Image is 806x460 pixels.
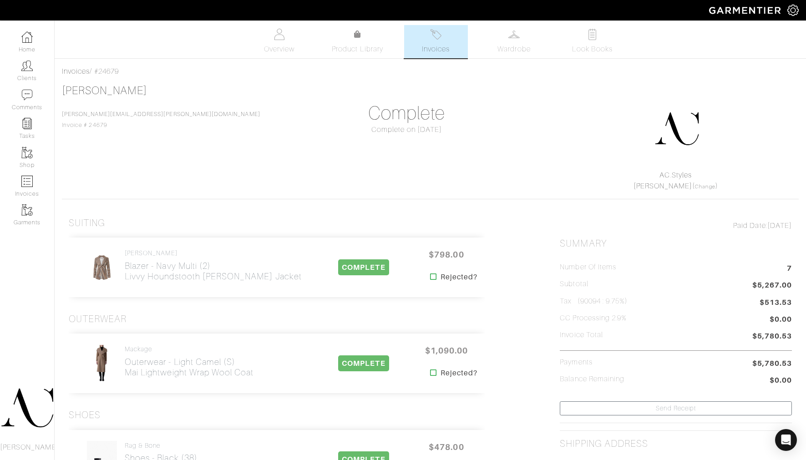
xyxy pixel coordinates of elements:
[422,44,450,55] span: Invoices
[654,106,700,152] img: DupYt8CPKc6sZyAt3svX5Z74.png
[291,124,523,135] div: Complete on [DATE]
[338,259,389,275] span: COMPLETE
[326,29,390,55] a: Product Library
[561,25,624,58] a: Look Books
[560,375,624,384] h5: Balance Remaining
[419,245,474,264] span: $798.00
[770,375,792,387] span: $0.00
[560,220,792,231] div: [DATE]
[69,313,127,325] h3: Outerwear
[587,29,598,40] img: todo-9ac3debb85659649dc8f770b8b6100bb5dab4b48dedcbae339e5042a72dfd3cc.svg
[560,401,792,415] a: Send Receipt
[264,44,294,55] span: Overview
[775,429,797,451] div: Open Intercom Messenger
[21,60,33,71] img: clients-icon-6bae9207a08558b7cb47a8932f037763ab4055f8c8b6bfacd5dc20c3e0201464.png
[560,438,648,450] h2: Shipping Address
[21,147,33,158] img: garments-icon-b7da505a4dc4fd61783c78ac3ca0ef83fa9d6f193b1c9dc38574b1d14d53ca28.png
[705,2,787,18] img: garmentier-logo-header-white-b43fb05a5012e4ada735d5af1a66efaba907eab6374d6393d1fbf88cb4ef424d.png
[560,314,627,323] h5: CC Processing 2.9%
[62,67,90,76] a: Invoices
[338,355,389,371] span: COMPLETE
[62,85,147,96] a: [PERSON_NAME]
[482,25,546,58] a: Wardrobe
[419,341,474,360] span: $1,090.00
[291,102,523,124] h1: Complete
[752,358,792,369] span: $5,780.53
[441,272,477,283] strong: Rejected?
[787,5,799,16] img: gear-icon-white-bd11855cb880d31180b6d7d6211b90ccbf57a29d726f0c71d8c61bd08dd39cc2.png
[441,368,477,379] strong: Rejected?
[86,248,117,287] img: TAMbF7AEZpZFMREswUZ7curi
[560,358,592,367] h5: Payments
[508,29,520,40] img: wardrobe-487a4870c1b7c33e795ec22d11cfc2ed9d08956e64fb3008fe2437562e282088.svg
[659,171,691,179] a: AC.Styles
[733,222,767,230] span: Paid Date:
[695,184,715,189] a: Change
[125,357,254,378] h2: Outerwear - Light Camel (S) Mai Lightweight Wrap Wool Coat
[125,261,302,282] h2: Blazer - Navy Multi (2) Livvy Houndstooth [PERSON_NAME] Jacket
[62,111,260,128] span: Invoice # 24679
[332,44,383,55] span: Product Library
[125,249,302,257] h4: [PERSON_NAME]
[125,345,254,353] h4: Mackage
[560,331,603,339] h5: Invoice Total
[21,118,33,129] img: reminder-icon-8004d30b9f0a5d33ae49ab947aed9ed385cf756f9e5892f1edd6e32f2345188e.png
[69,409,101,421] h3: Shoes
[430,29,441,40] img: orders-27d20c2124de7fd6de4e0e44c1d41de31381a507db9b33961299e4e07d508b8c.svg
[274,29,285,40] img: basicinfo-40fd8af6dae0f16599ec9e87c0ef1c0a1fdea2edbe929e3d69a839185d80c458.svg
[21,89,33,101] img: comment-icon-a0a6a9ef722e966f86d9cbdc48e553b5cf19dbc54f86b18d962a5391bc8f6eb6.png
[560,263,616,272] h5: Number of Items
[560,280,588,288] h5: Subtotal
[248,25,311,58] a: Overview
[787,263,792,275] span: 7
[497,44,530,55] span: Wardrobe
[21,31,33,43] img: dashboard-icon-dbcd8f5a0b271acd01030246c82b418ddd0df26cd7fceb0bd07c9910d44c42f6.png
[770,314,792,326] span: $0.00
[125,442,292,450] h4: rag & bone
[752,280,792,292] span: $5,267.00
[419,437,474,457] span: $478.00
[752,331,792,343] span: $5,780.53
[86,344,117,383] img: KHyWDv64iymujdMkbqkRbzuj
[69,217,105,229] h3: Suiting
[634,182,693,190] a: [PERSON_NAME]
[125,249,302,282] a: [PERSON_NAME] Blazer - Navy Multi (2)Livvy Houndstooth [PERSON_NAME] Jacket
[21,204,33,216] img: garments-icon-b7da505a4dc4fd61783c78ac3ca0ef83fa9d6f193b1c9dc38574b1d14d53ca28.png
[563,170,788,192] div: ( )
[760,297,792,308] span: $513.53
[572,44,613,55] span: Look Books
[404,25,468,58] a: Invoices
[62,111,260,117] a: [PERSON_NAME][EMAIL_ADDRESS][PERSON_NAME][DOMAIN_NAME]
[21,176,33,187] img: orders-icon-0abe47150d42831381b5fb84f609e132dff9fe21cb692f30cb5eec754e2cba89.png
[125,345,254,378] a: Mackage Outerwear - Light Camel (S)Mai Lightweight Wrap Wool Coat
[560,238,792,249] h2: Summary
[62,66,799,77] div: / #24679
[560,297,628,306] h5: Tax (90094 : 9.75%)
